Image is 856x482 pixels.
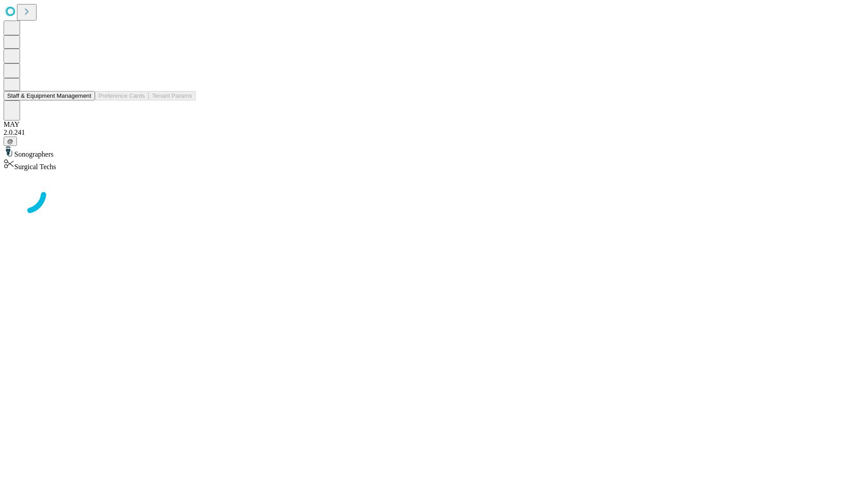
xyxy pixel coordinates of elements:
[4,146,852,158] div: Sonographers
[4,158,852,171] div: Surgical Techs
[148,91,196,100] button: Tenant Params
[7,138,13,145] span: @
[4,120,852,129] div: MAY
[4,129,852,137] div: 2.0.241
[95,91,148,100] button: Preference Cards
[4,137,17,146] button: @
[4,91,95,100] button: Staff & Equipment Management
